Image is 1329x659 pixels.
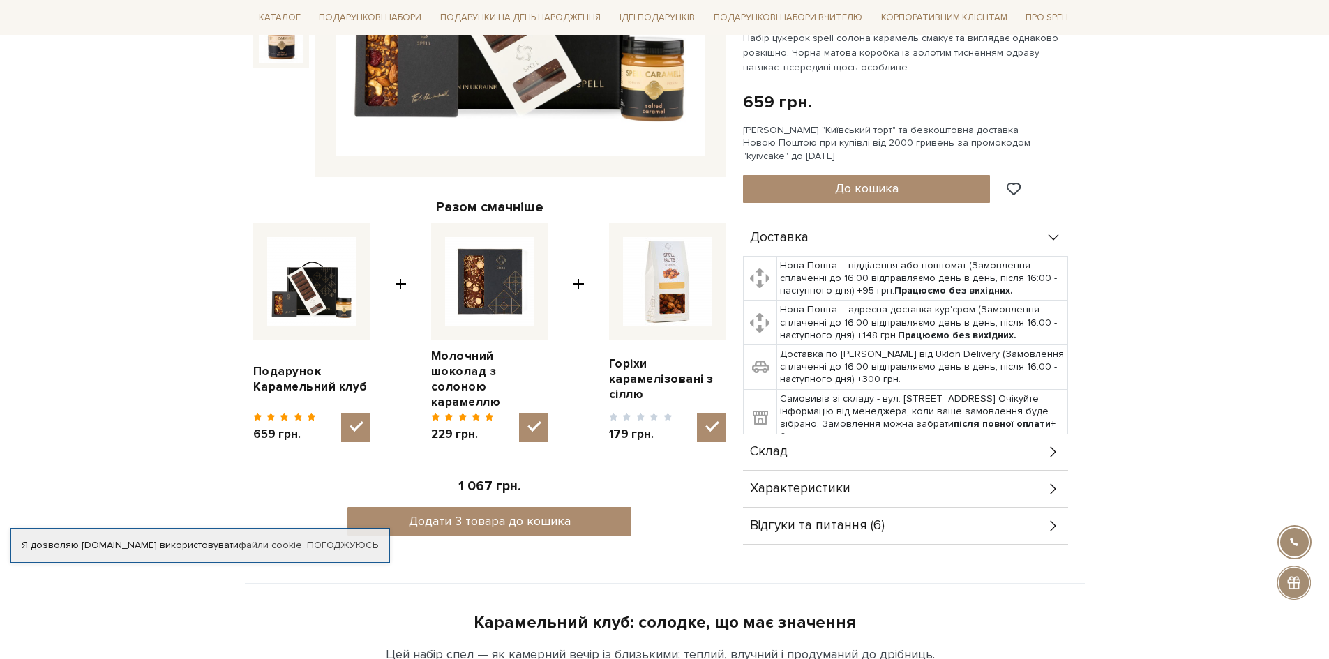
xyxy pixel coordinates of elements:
a: Корпоративним клієнтам [876,7,1013,29]
span: До кошика [835,181,899,196]
span: Характеристики [750,483,850,495]
p: Набір цукерок spell солона карамель смакує та виглядає однаково розкішно. Чорна матова коробка із... [743,31,1070,75]
a: Молочний шоколад з солоною карамеллю [431,349,548,410]
td: Доставка по [PERSON_NAME] від Uklon Delivery (Замовлення сплаченні до 16:00 відправляємо день в д... [777,345,1068,390]
a: Подарункові набори [313,7,427,29]
a: Про Spell [1020,7,1076,29]
span: 229 грн. [431,427,495,442]
a: Подарунок Карамельний клуб [253,364,370,395]
b: Працюємо без вихідних. [894,285,1013,296]
span: + [573,223,585,443]
div: Я дозволяю [DOMAIN_NAME] використовувати [11,539,389,552]
img: Горіхи карамелізовані з сіллю [623,237,712,326]
span: Відгуки та питання (6) [750,520,885,532]
a: Погоджуюсь [307,539,378,552]
td: Самовивіз зі складу - вул. [STREET_ADDRESS] Очікуйте інформацію від менеджера, коли ваше замовлен... [777,389,1068,446]
a: файли cookie [239,539,302,551]
div: 659 грн. [743,91,812,113]
span: Склад [750,446,788,458]
a: Подарунки на День народження [435,7,606,29]
td: Нова Пошта – відділення або поштомат (Замовлення сплаченні до 16:00 відправляємо день в день, піс... [777,256,1068,301]
button: До кошика [743,175,991,203]
a: Каталог [253,7,306,29]
span: + [395,223,407,443]
span: 659 грн. [253,427,317,442]
td: Нова Пошта – адресна доставка кур'єром (Замовлення сплаченні до 16:00 відправляємо день в день, п... [777,301,1068,345]
img: Подарунок Карамельний клуб [267,237,356,326]
span: 179 грн. [609,427,673,442]
img: Молочний шоколад з солоною карамеллю [445,237,534,326]
b: Працюємо без вихідних. [898,329,1016,341]
button: Додати 3 товара до кошика [347,507,631,536]
span: Доставка [750,232,809,244]
a: Ідеї подарунків [614,7,700,29]
div: Карамельний клуб: солодке, що має значення [386,600,944,633]
div: Разом смачніше [253,198,726,216]
img: Подарунок Карамельний клуб [259,17,303,62]
a: Горіхи карамелізовані з сіллю [609,356,726,402]
a: Подарункові набори Вчителю [708,6,868,29]
div: [PERSON_NAME] "Київський торт" та безкоштовна доставка Новою Поштою при купівлі від 2000 гривень ... [743,124,1076,162]
b: після повної оплати [954,418,1051,430]
span: 1 067 грн. [458,478,520,494]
